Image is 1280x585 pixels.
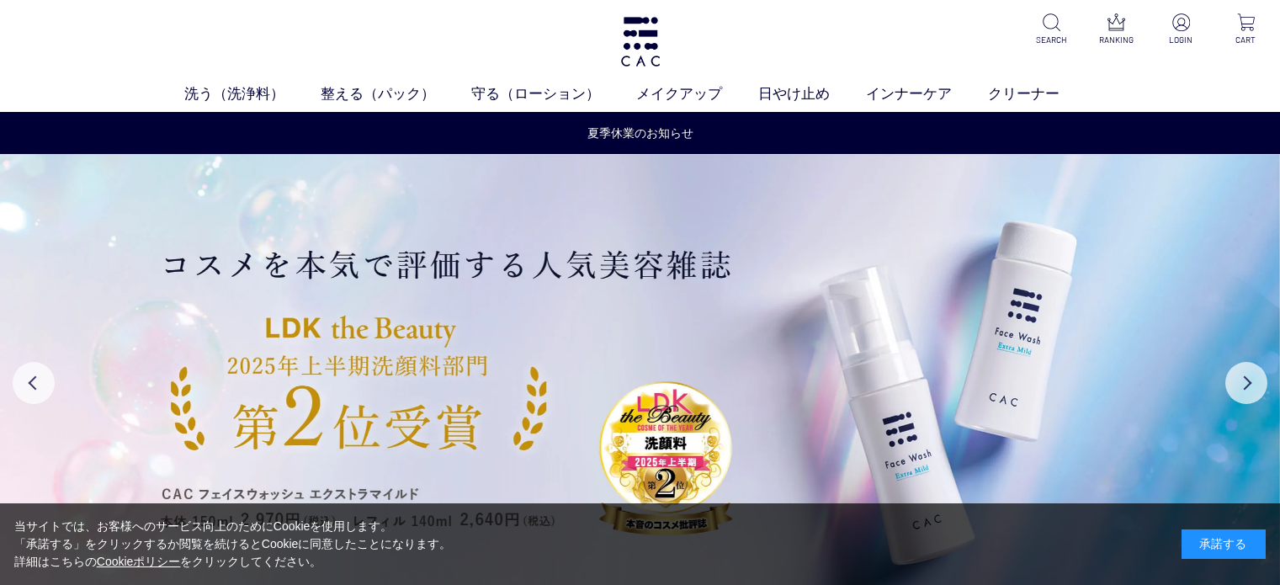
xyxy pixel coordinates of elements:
div: 承諾する [1182,529,1266,559]
p: SEARCH [1031,34,1072,46]
a: インナーケア [866,83,988,105]
a: クリーナー [988,83,1096,105]
a: 洗う（洗浄料） [184,83,321,105]
div: 当サイトでは、お客様へのサービス向上のためにCookieを使用します。 「承諾する」をクリックするか閲覧を続けるとCookieに同意したことになります。 詳細はこちらの をクリックしてください。 [14,518,452,571]
a: 守る（ローション） [471,83,636,105]
p: RANKING [1096,34,1137,46]
p: LOGIN [1160,34,1202,46]
a: LOGIN [1160,13,1202,46]
a: 整える（パック） [321,83,471,105]
button: Next [1225,362,1267,404]
p: CART [1225,34,1267,46]
a: メイクアップ [636,83,758,105]
a: Cookieポリシー [97,555,181,568]
img: logo [619,17,662,66]
a: CART [1225,13,1267,46]
a: 夏季休業のお知らせ [587,125,693,142]
button: Previous [13,362,55,404]
a: SEARCH [1031,13,1072,46]
a: RANKING [1096,13,1137,46]
a: 日やけ止め [758,83,866,105]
